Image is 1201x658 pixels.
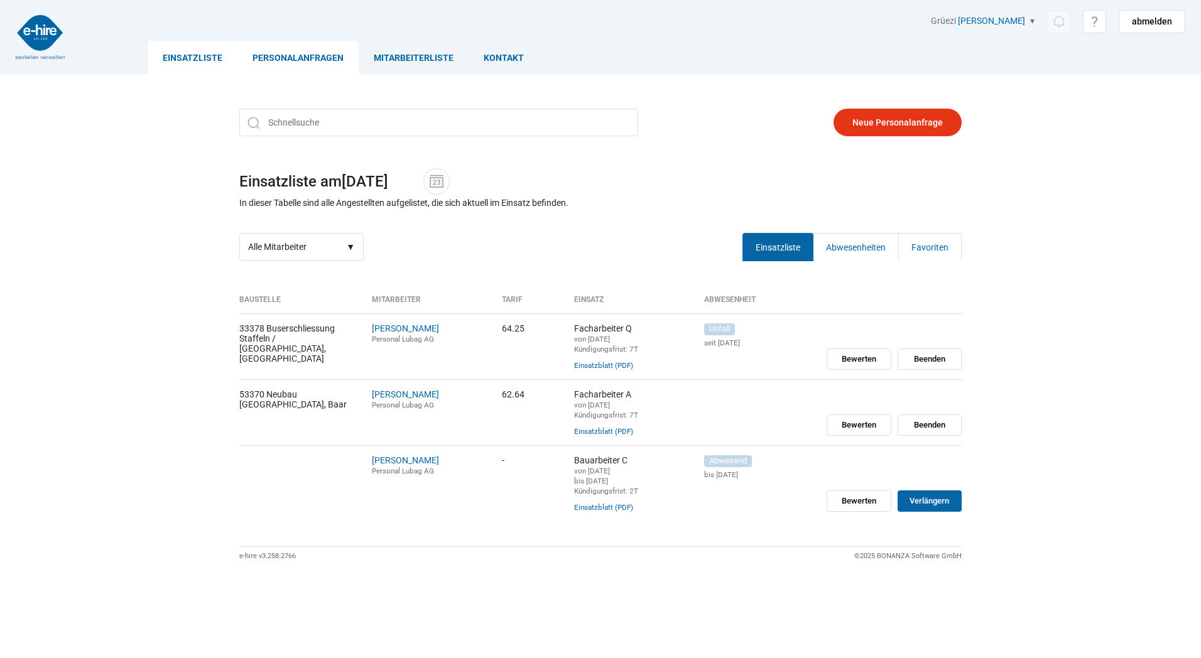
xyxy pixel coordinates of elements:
[565,445,695,521] td: Bauarbeiter C
[574,503,633,512] a: Einsatzblatt (PDF)
[898,233,962,261] a: Favoriten
[502,323,524,333] nobr: 64.25
[148,41,237,74] a: Einsatzliste
[742,233,813,261] a: Einsatzliste
[565,379,695,445] td: Facharbeiter A
[574,335,638,353] small: von [DATE] Kündigungsfrist: 7T
[16,15,65,59] img: logo2.png
[1119,10,1185,33] a: abmelden
[372,455,439,465] a: [PERSON_NAME]
[239,389,347,409] span: 53370 Neubau [GEOGRAPHIC_DATA], Baar
[239,198,568,208] p: In dieser Tabelle sind alle Angestellten aufgelistet, die sich aktuell im Einsatz befinden.
[704,455,752,467] span: Abwesend
[813,233,899,261] a: Abwesenheiten
[827,490,891,512] input: Bewerten
[704,470,808,479] small: bis [DATE]
[1051,14,1067,30] img: icon-notification.svg
[574,361,633,370] a: Einsatzblatt (PDF)
[931,16,1185,33] div: Grüezi
[372,389,439,399] a: [PERSON_NAME]
[239,109,638,136] input: Schnellsuche
[574,467,638,495] small: von [DATE] bis [DATE] Kündigungsfrist: 2T
[427,172,446,191] img: icon-date.svg
[239,295,362,313] th: Baustelle
[898,490,962,512] input: Verlängern
[834,109,962,136] a: Neue Personalanfrage
[565,313,695,379] td: Facharbeiter Q
[827,414,891,436] input: Bewerten
[695,295,818,313] th: Abwesenheit
[239,323,335,364] span: 33378 Buserschliessung Staffeln / [GEOGRAPHIC_DATA], [GEOGRAPHIC_DATA]
[565,295,695,313] th: Einsatz
[372,323,439,333] a: [PERSON_NAME]
[704,323,735,335] span: Unfall
[502,389,524,399] nobr: 62.64
[502,455,504,465] nobr: -
[239,547,296,566] div: e-hire v3.258.2766
[359,41,469,74] a: Mitarbeiterliste
[239,168,962,195] h1: Einsatzliste am
[854,547,962,566] div: ©2025 BONANZA Software GmbH
[704,338,808,347] small: seit [DATE]
[492,295,565,313] th: Tarif
[827,348,891,370] input: Bewerten
[469,41,539,74] a: Kontakt
[237,41,359,74] a: Personalanfragen
[1087,14,1102,30] img: icon-help.svg
[898,348,962,370] input: Beenden
[574,427,633,436] a: Einsatzblatt (PDF)
[958,16,1025,26] a: [PERSON_NAME]
[574,401,638,419] small: von [DATE] Kündigungsfrist: 7T
[372,467,434,475] small: Personal Lubag AG
[362,295,492,313] th: Mitarbeiter
[898,414,962,436] input: Beenden
[372,335,434,343] small: Personal Lubag AG
[372,401,434,409] small: Personal Lubag AG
